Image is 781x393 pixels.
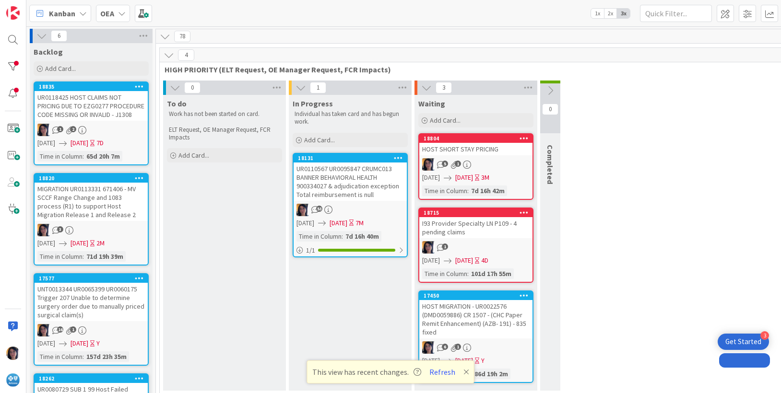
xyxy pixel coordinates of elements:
[467,185,469,196] span: :
[167,99,187,108] span: To do
[342,231,343,242] span: :
[419,134,532,155] div: 18804HOST SHORT STAY PRICING
[355,218,364,228] div: 7M
[57,326,63,333] span: 16
[35,274,148,321] div: 17577UNT0013344 UR0065399 UR0060175 Trigger 207 Unable to determine surgery order due to manually...
[100,9,114,18] b: OEA
[35,283,148,321] div: UNT0013344 UR0065399 UR0060175 Trigger 207 Unable to determine surgery order due to manually pric...
[83,351,84,362] span: :
[169,110,280,118] p: Work has not been started on card.
[178,49,194,61] span: 4
[39,375,148,382] div: 18262
[35,183,148,221] div: MIGRATION UR0113331 671406 - MV SCCF Range Change and 1083 process (R1) to support Host Migration...
[83,251,84,262] span: :
[35,82,148,91] div: 18835
[296,204,309,216] img: TC
[37,351,83,362] div: Time in Column
[37,238,55,248] span: [DATE]
[419,158,532,171] div: TC
[419,341,532,354] div: TC
[39,175,148,182] div: 18820
[442,344,448,350] span: 6
[70,326,76,333] span: 1
[481,356,485,366] div: Y
[34,47,63,57] span: Backlog
[84,351,129,362] div: 157d 23h 35m
[455,255,473,266] span: [DATE]
[419,291,532,338] div: 17450HOST MIGRATION - UR0022576 (DMD0059886) CR 1507 - (CHC Paper Remit Enhancement) (AZB- 191) -...
[422,241,435,254] img: TC
[419,143,532,155] div: HOST SHORT STAY PRICING
[6,347,20,360] img: TC
[422,268,467,279] div: Time in Column
[35,324,148,336] div: TC
[310,82,326,93] span: 1
[316,206,322,212] span: 53
[343,231,381,242] div: 7d 16h 40m
[442,243,448,250] span: 1
[419,291,532,300] div: 17450
[84,151,122,162] div: 65d 20h 7m
[35,174,148,221] div: 18820MIGRATION UR0113331 671406 - MV SCCF Range Change and 1083 process (R1) to support Host Migr...
[51,30,67,42] span: 6
[45,64,76,73] span: Add Card...
[422,158,435,171] img: TC
[436,82,452,93] span: 3
[426,366,459,378] button: Refresh
[306,245,315,255] span: 1 / 1
[419,134,532,143] div: 18804
[725,337,761,347] div: Get Started
[296,231,342,242] div: Time in Column
[35,124,148,136] div: TC
[455,344,461,350] span: 1
[96,138,104,148] div: 7D
[37,224,50,236] img: TC
[419,241,532,254] div: TC
[39,83,148,90] div: 18835
[37,324,50,336] img: TC
[71,338,88,348] span: [DATE]
[298,155,407,162] div: 18131
[37,124,50,136] img: TC
[35,374,148,383] div: 18262
[640,5,712,22] input: Quick Filter...
[422,173,440,183] span: [DATE]
[422,356,440,366] span: [DATE]
[424,135,532,142] div: 18804
[174,31,190,42] span: 78
[6,6,20,20] img: Visit kanbanzone.com
[591,9,604,18] span: 1x
[37,138,55,148] span: [DATE]
[83,151,84,162] span: :
[545,145,555,184] span: Completed
[96,238,105,248] div: 2M
[169,126,280,142] p: ELT Request, OE Manager Request, FCR Impacts
[455,356,473,366] span: [DATE]
[760,331,769,340] div: 3
[442,161,448,167] span: 5
[49,8,75,19] span: Kanban
[469,268,514,279] div: 101d 17h 55m
[542,104,558,115] span: 0
[6,373,20,387] img: avatar
[481,255,488,266] div: 4D
[304,136,335,144] span: Add Card...
[422,341,435,354] img: TC
[295,110,406,126] p: Individual has taken card and has begun work.
[481,173,489,183] div: 3M
[430,116,461,125] span: Add Card...
[84,251,126,262] div: 71d 19h 39m
[184,82,201,93] span: 0
[37,151,83,162] div: Time in Column
[604,9,617,18] span: 2x
[422,255,440,266] span: [DATE]
[419,300,532,338] div: HOST MIGRATION - UR0022576 (DMD0059886) CR 1507 - (CHC Paper Remit Enhancement) (AZB- 191) - 835 ...
[617,9,630,18] span: 3x
[424,292,532,299] div: 17450
[294,204,407,216] div: TC
[37,338,55,348] span: [DATE]
[57,126,63,132] span: 1
[418,99,445,108] span: Waiting
[469,185,507,196] div: 7d 16h 42m
[71,138,88,148] span: [DATE]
